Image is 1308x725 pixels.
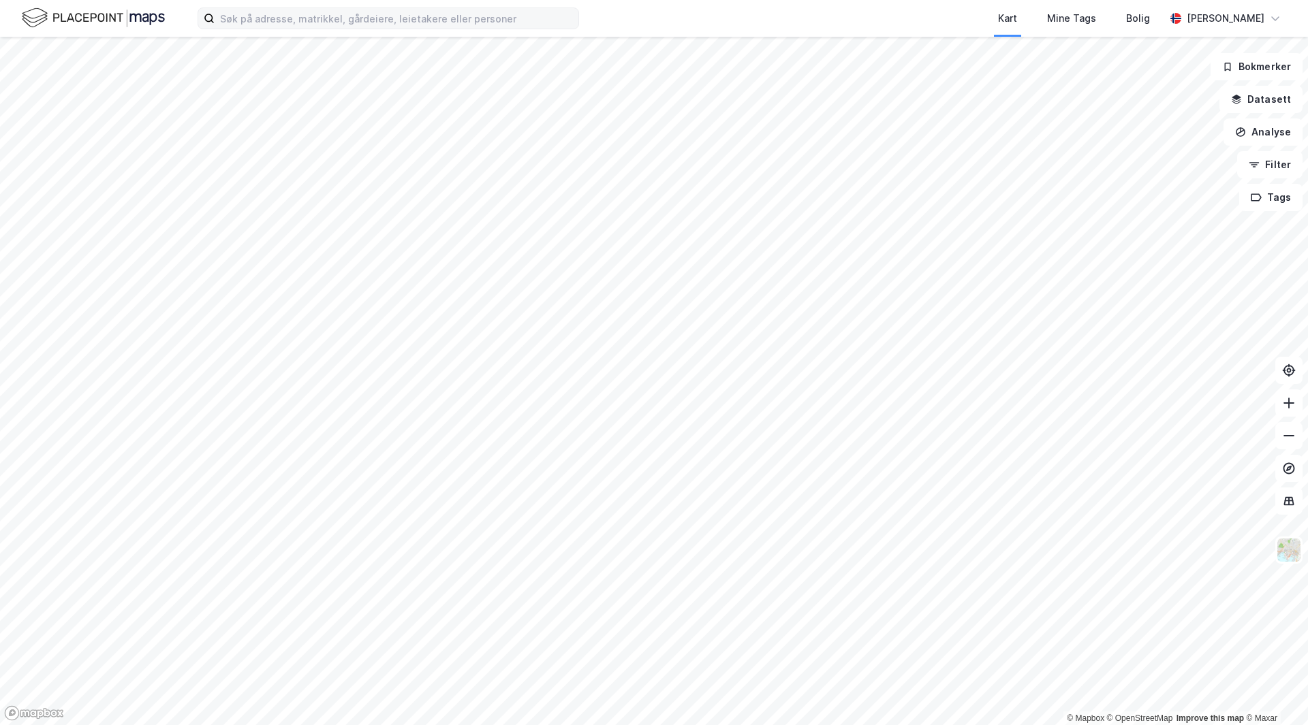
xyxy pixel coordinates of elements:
button: Filter [1237,151,1303,178]
img: logo.f888ab2527a4732fd821a326f86c7f29.svg [22,6,165,30]
button: Bokmerker [1211,53,1303,80]
div: Kart [998,10,1017,27]
div: [PERSON_NAME] [1187,10,1264,27]
input: Søk på adresse, matrikkel, gårdeiere, leietakere eller personer [215,8,578,29]
a: Mapbox [1067,713,1104,723]
button: Datasett [1219,86,1303,113]
img: Z [1276,537,1302,563]
a: Improve this map [1177,713,1244,723]
button: Analyse [1224,118,1303,146]
div: Bolig [1126,10,1150,27]
button: Tags [1239,184,1303,211]
a: OpenStreetMap [1107,713,1173,723]
a: Mapbox homepage [4,705,64,721]
div: Mine Tags [1047,10,1096,27]
iframe: Chat Widget [1240,660,1308,725]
